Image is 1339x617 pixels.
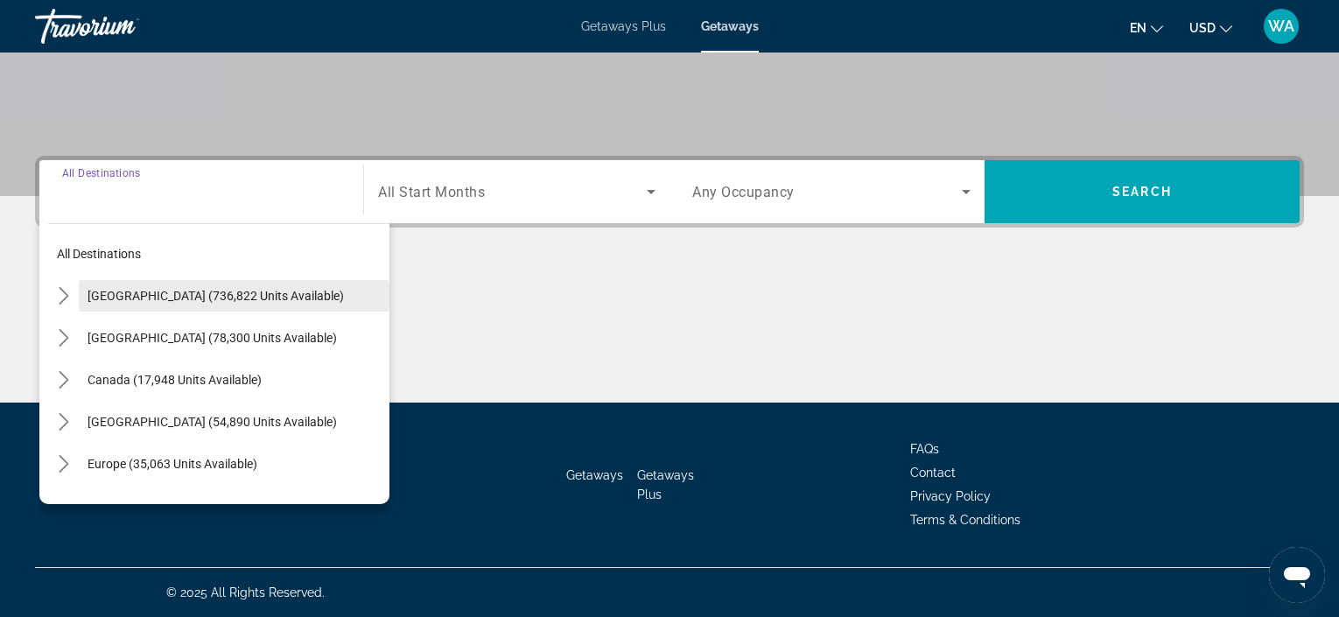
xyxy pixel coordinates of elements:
[79,322,389,354] button: Select destination: Mexico (78,300 units available)
[985,160,1300,223] button: Search
[1130,15,1163,40] button: Change language
[166,585,325,599] span: © 2025 All Rights Reserved.
[48,281,79,312] button: Toggle United States (736,822 units available) submenu
[48,323,79,354] button: Toggle Mexico (78,300 units available) submenu
[566,468,623,482] a: Getaways
[88,415,337,429] span: [GEOGRAPHIC_DATA] (54,890 units available)
[88,289,344,303] span: [GEOGRAPHIC_DATA] (736,822 units available)
[57,247,141,261] span: All destinations
[1189,21,1216,35] span: USD
[1258,8,1304,45] button: User Menu
[48,238,389,270] button: Select destination: All destinations
[48,407,79,438] button: Toggle Caribbean & Atlantic Islands (54,890 units available) submenu
[581,19,666,33] a: Getaways Plus
[88,373,262,387] span: Canada (17,948 units available)
[637,468,694,501] a: Getaways Plus
[692,184,795,200] span: Any Occupancy
[1269,547,1325,603] iframe: Button to launch messaging window
[62,182,340,203] input: Select destination
[378,184,485,200] span: All Start Months
[1268,18,1294,35] span: WA
[39,214,389,504] div: Destination options
[48,491,79,522] button: Toggle Australia (3,583 units available) submenu
[48,449,79,480] button: Toggle Europe (35,063 units available) submenu
[62,166,140,179] span: All Destinations
[79,364,389,396] button: Select destination: Canada (17,948 units available)
[79,406,389,438] button: Select destination: Caribbean & Atlantic Islands (54,890 units available)
[910,466,956,480] a: Contact
[1112,185,1172,199] span: Search
[910,489,991,503] a: Privacy Policy
[910,513,1020,527] a: Terms & Conditions
[88,457,257,471] span: Europe (35,063 units available)
[79,490,389,522] button: Select destination: Australia (3,583 units available)
[701,19,759,33] a: Getaways
[1130,21,1146,35] span: en
[79,448,389,480] button: Select destination: Europe (35,063 units available)
[39,160,1300,223] div: Search widget
[35,4,210,49] a: Travorium
[1189,15,1232,40] button: Change currency
[79,280,389,312] button: Select destination: United States (736,822 units available)
[910,442,939,456] a: FAQs
[88,331,337,345] span: [GEOGRAPHIC_DATA] (78,300 units available)
[48,365,79,396] button: Toggle Canada (17,948 units available) submenu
